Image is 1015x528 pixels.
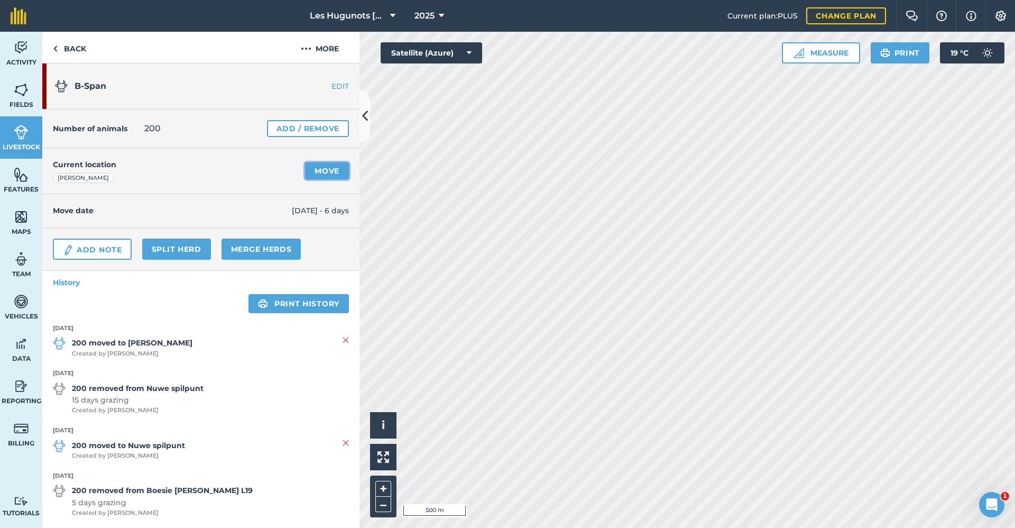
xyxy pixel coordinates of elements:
button: More [280,32,359,63]
img: Four arrows, one pointing top left, one top right, one bottom right and the last bottom left [377,451,389,463]
img: svg+xml;base64,PD94bWwgdmVyc2lvbj0iMS4wIiBlbmNvZGluZz0idXRmLTgiPz4KPCEtLSBHZW5lcmF0b3I6IEFkb2JlIE... [14,496,29,506]
span: Created by [PERSON_NAME] [72,508,253,518]
span: i [382,418,385,432]
img: svg+xml;base64,PD94bWwgdmVyc2lvbj0iMS4wIiBlbmNvZGluZz0idXRmLTgiPz4KPCEtLSBHZW5lcmF0b3I6IEFkb2JlIE... [53,485,66,497]
img: svg+xml;base64,PD94bWwgdmVyc2lvbj0iMS4wIiBlbmNvZGluZz0idXRmLTgiPz4KPCEtLSBHZW5lcmF0b3I6IEFkb2JlIE... [14,378,29,394]
img: A cog icon [994,11,1007,21]
img: svg+xml;base64,PD94bWwgdmVyc2lvbj0iMS4wIiBlbmNvZGluZz0idXRmLTgiPz4KPCEtLSBHZW5lcmF0b3I6IEFkb2JlIE... [14,40,29,56]
img: svg+xml;base64,PD94bWwgdmVyc2lvbj0iMS4wIiBlbmNvZGluZz0idXRmLTgiPz4KPCEtLSBHZW5lcmF0b3I6IEFkb2JlIE... [14,294,29,309]
a: Print history [248,294,349,313]
img: svg+xml;base64,PD94bWwgdmVyc2lvbj0iMS4wIiBlbmNvZGluZz0idXRmLTgiPz4KPCEtLSBHZW5lcmF0b3I6IEFkb2JlIE... [14,251,29,267]
button: 19 °C [940,42,1004,63]
a: Move [305,162,349,179]
span: Les Hugunots [GEOGRAPHIC_DATA] [310,10,386,22]
img: fieldmargin Logo [11,7,26,24]
a: History [42,271,359,294]
button: + [375,481,391,497]
h4: Move date [53,205,292,216]
a: Back [42,32,97,63]
strong: [DATE] [53,471,349,481]
span: 1 [1001,492,1009,500]
strong: 200 moved to Nuwe spilpunt [72,440,185,451]
img: svg+xml;base64,PD94bWwgdmVyc2lvbj0iMS4wIiBlbmNvZGluZz0idXRmLTgiPz4KPCEtLSBHZW5lcmF0b3I6IEFkb2JlIE... [53,440,66,452]
span: Created by [PERSON_NAME] [72,451,185,461]
span: Created by [PERSON_NAME] [72,349,192,359]
a: Merge Herds [222,239,301,260]
iframe: Intercom live chat [979,492,1004,517]
button: Measure [782,42,860,63]
div: [PERSON_NAME] [53,173,114,184]
strong: 200 removed from Nuwe spilpunt [72,383,204,394]
h4: Current location [53,159,116,170]
img: svg+xml;base64,PD94bWwgdmVyc2lvbj0iMS4wIiBlbmNvZGluZz0idXRmLTgiPz4KPCEtLSBHZW5lcmF0b3I6IEFkb2JlIE... [53,383,66,395]
img: svg+xml;base64,PD94bWwgdmVyc2lvbj0iMS4wIiBlbmNvZGluZz0idXRmLTgiPz4KPCEtLSBHZW5lcmF0b3I6IEFkb2JlIE... [14,421,29,436]
strong: [DATE] [53,426,349,435]
span: [DATE] - 6 days [292,205,349,216]
span: 15 days grazing [72,394,204,406]
span: 200 [144,122,161,135]
img: A question mark icon [935,11,948,21]
img: svg+xml;base64,PHN2ZyB4bWxucz0iaHR0cDovL3d3dy53My5vcmcvMjAwMC9zdmciIHdpZHRoPSI1NiIgaGVpZ2h0PSI2MC... [14,82,29,98]
a: Add / Remove [267,120,349,137]
strong: [DATE] [53,324,349,333]
img: svg+xml;base64,PHN2ZyB4bWxucz0iaHR0cDovL3d3dy53My5vcmcvMjAwMC9zdmciIHdpZHRoPSIyMiIgaGVpZ2h0PSIzMC... [343,436,349,449]
strong: 200 removed from Boesie [PERSON_NAME] L19 [72,485,253,496]
img: svg+xml;base64,PHN2ZyB4bWxucz0iaHR0cDovL3d3dy53My5vcmcvMjAwMC9zdmciIHdpZHRoPSIyMiIgaGVpZ2h0PSIzMC... [343,334,349,347]
img: svg+xml;base64,PHN2ZyB4bWxucz0iaHR0cDovL3d3dy53My5vcmcvMjAwMC9zdmciIHdpZHRoPSI5IiBoZWlnaHQ9IjI0Ii... [53,42,58,55]
button: Print [871,42,930,63]
img: Ruler icon [793,48,804,58]
button: i [370,412,396,439]
img: svg+xml;base64,PD94bWwgdmVyc2lvbj0iMS4wIiBlbmNvZGluZz0idXRmLTgiPz4KPCEtLSBHZW5lcmF0b3I6IEFkb2JlIE... [62,244,74,257]
span: B-Span [75,81,106,91]
span: 2025 [414,10,435,22]
span: 19 ° C [951,42,968,63]
a: Add Note [53,239,132,260]
img: svg+xml;base64,PD94bWwgdmVyc2lvbj0iMS4wIiBlbmNvZGluZz0idXRmLTgiPz4KPCEtLSBHZW5lcmF0b3I6IEFkb2JlIE... [977,42,998,63]
img: svg+xml;base64,PHN2ZyB4bWxucz0iaHR0cDovL3d3dy53My5vcmcvMjAwMC9zdmciIHdpZHRoPSI1NiIgaGVpZ2h0PSI2MC... [14,167,29,183]
img: svg+xml;base64,PHN2ZyB4bWxucz0iaHR0cDovL3d3dy53My5vcmcvMjAwMC9zdmciIHdpZHRoPSIxNyIgaGVpZ2h0PSIxNy... [966,10,976,22]
img: svg+xml;base64,PD94bWwgdmVyc2lvbj0iMS4wIiBlbmNvZGluZz0idXRmLTgiPz4KPCEtLSBHZW5lcmF0b3I6IEFkb2JlIE... [14,336,29,352]
strong: [DATE] [53,369,349,378]
span: Current plan : PLUS [727,10,798,22]
img: svg+xml;base64,PD94bWwgdmVyc2lvbj0iMS4wIiBlbmNvZGluZz0idXRmLTgiPz4KPCEtLSBHZW5lcmF0b3I6IEFkb2JlIE... [53,337,66,350]
img: svg+xml;base64,PHN2ZyB4bWxucz0iaHR0cDovL3d3dy53My5vcmcvMjAwMC9zdmciIHdpZHRoPSI1NiIgaGVpZ2h0PSI2MC... [14,209,29,225]
a: EDIT [293,81,359,92]
h4: Number of animals [53,123,127,134]
img: svg+xml;base64,PHN2ZyB4bWxucz0iaHR0cDovL3d3dy53My5vcmcvMjAwMC9zdmciIHdpZHRoPSIxOSIgaGVpZ2h0PSIyNC... [258,297,268,310]
img: svg+xml;base64,PHN2ZyB4bWxucz0iaHR0cDovL3d3dy53My5vcmcvMjAwMC9zdmciIHdpZHRoPSIyMCIgaGVpZ2h0PSIyNC... [301,42,311,55]
span: Created by [PERSON_NAME] [72,406,204,415]
a: Split herd [142,239,211,260]
img: Two speech bubbles overlapping with the left bubble in the forefront [906,11,918,21]
strong: 200 moved to [PERSON_NAME] [72,337,192,349]
img: svg+xml;base64,PD94bWwgdmVyc2lvbj0iMS4wIiBlbmNvZGluZz0idXRmLTgiPz4KPCEtLSBHZW5lcmF0b3I6IEFkb2JlIE... [55,80,68,93]
img: svg+xml;base64,PD94bWwgdmVyc2lvbj0iMS4wIiBlbmNvZGluZz0idXRmLTgiPz4KPCEtLSBHZW5lcmF0b3I6IEFkb2JlIE... [14,124,29,140]
a: Change plan [806,7,886,24]
span: 5 days grazing [72,497,253,508]
button: Satellite (Azure) [381,42,482,63]
img: svg+xml;base64,PHN2ZyB4bWxucz0iaHR0cDovL3d3dy53My5vcmcvMjAwMC9zdmciIHdpZHRoPSIxOSIgaGVpZ2h0PSIyNC... [880,47,890,59]
button: – [375,497,391,512]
